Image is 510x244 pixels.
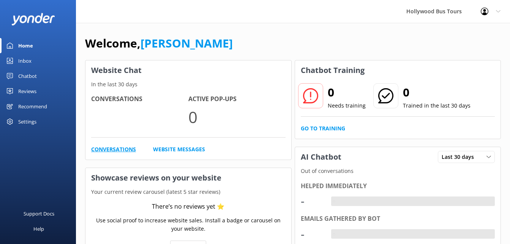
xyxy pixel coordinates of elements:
a: Go to Training [301,124,345,133]
div: - [301,192,324,210]
h3: Website Chat [85,60,291,80]
div: - [331,229,337,239]
h2: 0 [403,83,471,101]
h3: Showcase reviews on your website [85,168,291,188]
p: Use social proof to increase website sales. Install a badge or carousel on your website. [91,216,286,233]
div: Inbox [18,53,32,68]
p: Out of conversations [295,167,501,175]
div: Emails gathered by bot [301,214,495,224]
div: Home [18,38,33,53]
a: [PERSON_NAME] [141,35,233,51]
div: There’s no reviews yet ⭐ [152,202,224,212]
div: Reviews [18,84,36,99]
p: 0 [188,104,286,130]
p: Needs training [328,101,366,110]
p: In the last 30 days [85,80,291,89]
h1: Welcome, [85,34,233,52]
div: Support Docs [24,206,54,221]
div: Help [33,221,44,236]
h3: AI Chatbot [295,147,347,167]
div: Settings [18,114,36,129]
span: Last 30 days [442,153,478,161]
h3: Chatbot Training [295,60,370,80]
div: - [301,225,324,243]
div: - [331,196,337,206]
a: Website Messages [153,145,205,154]
h4: Active Pop-ups [188,94,286,104]
p: Your current review carousel (latest 5 star reviews) [85,188,291,196]
a: Conversations [91,145,136,154]
h2: 0 [328,83,366,101]
div: Helped immediately [301,181,495,191]
div: Chatbot [18,68,37,84]
img: yonder-white-logo.png [11,13,55,25]
h4: Conversations [91,94,188,104]
p: Trained in the last 30 days [403,101,471,110]
div: Recommend [18,99,47,114]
